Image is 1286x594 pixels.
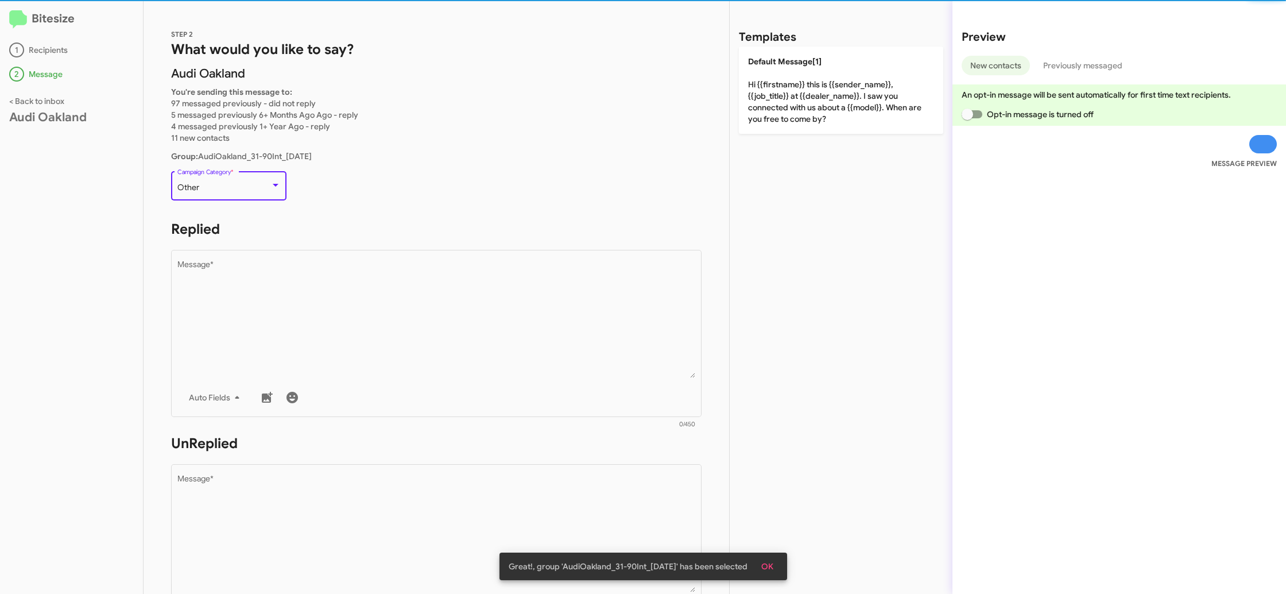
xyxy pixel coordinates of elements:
[180,387,253,408] button: Auto Fields
[962,56,1030,75] button: New contacts
[962,28,1277,47] h2: Preview
[9,43,24,57] div: 1
[171,87,292,97] b: You're sending this message to:
[171,98,316,109] span: 97 messaged previously - did not reply
[171,133,230,143] span: 11 new contacts
[1035,56,1131,75] button: Previously messaged
[9,111,134,123] div: Audi Oakland
[9,10,134,29] h2: Bitesize
[171,434,702,453] h1: UnReplied
[177,182,199,192] span: Other
[171,220,702,238] h1: Replied
[171,121,330,132] span: 4 messaged previously 1+ Year Ago - reply
[748,56,822,67] span: Default Message[1]
[761,556,773,577] span: OK
[962,89,1277,101] p: An opt-in message will be sent automatically for first time text recipients.
[171,110,358,120] span: 5 messaged previously 6+ Months Ago Ago - reply
[1211,158,1277,169] small: MESSAGE PREVIEW
[9,67,24,82] div: 2
[171,68,702,79] p: Audi Oakland
[171,30,193,38] span: STEP 2
[189,387,244,408] span: Auto Fields
[509,561,747,572] span: Great!, group 'AudiOakland_31-90Int_[DATE]' has been selected
[752,556,783,577] button: OK
[9,96,64,106] a: < Back to inbox
[679,421,695,428] mat-hint: 0/450
[171,151,198,161] b: Group:
[1043,56,1122,75] span: Previously messaged
[9,10,27,29] img: logo-minimal.svg
[171,151,312,161] span: AudiOakland_31-90Int_[DATE]
[9,43,134,57] div: Recipients
[9,67,134,82] div: Message
[739,28,796,47] h2: Templates
[987,107,1094,121] span: Opt-in message is turned off
[970,56,1021,75] span: New contacts
[171,40,702,59] h1: What would you like to say?
[739,47,943,134] p: Hi {{firstname}} this is {{sender_name}}, {{job_title}} at {{dealer_name}}. I saw you connected w...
